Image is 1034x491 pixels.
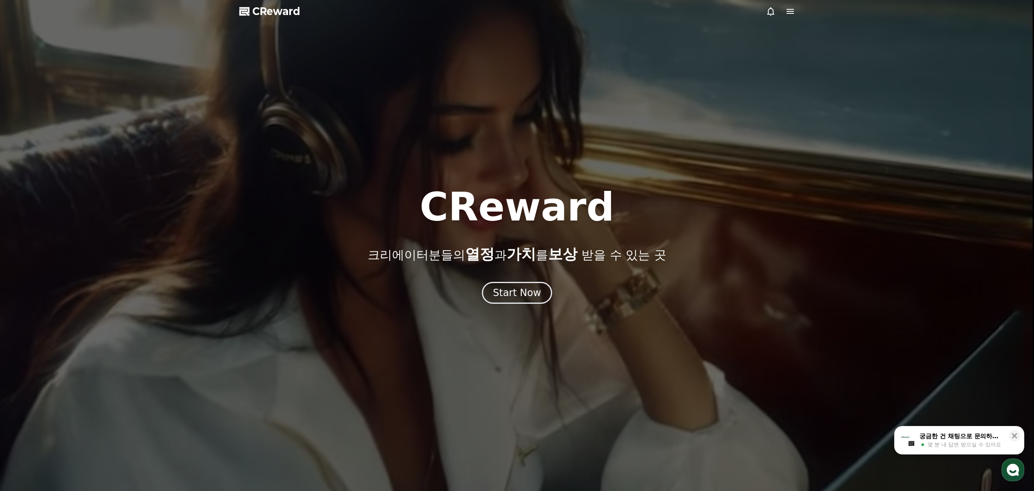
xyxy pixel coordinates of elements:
[54,257,105,278] a: 대화
[26,270,30,276] span: 홈
[126,270,135,276] span: 설정
[493,286,541,299] div: Start Now
[239,5,300,18] a: CReward
[548,246,577,262] span: 보상
[465,246,494,262] span: 열정
[420,188,614,227] h1: CReward
[252,5,300,18] span: CReward
[482,290,552,298] a: Start Now
[507,246,536,262] span: 가치
[74,270,84,277] span: 대화
[482,282,552,304] button: Start Now
[105,257,156,278] a: 설정
[2,257,54,278] a: 홈
[368,246,666,262] p: 크리에이터분들의 과 를 받을 수 있는 곳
